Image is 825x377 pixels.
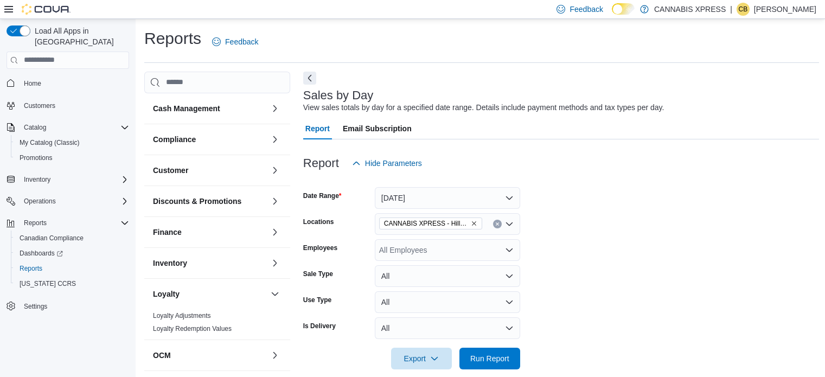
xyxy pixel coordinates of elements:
button: OCM [268,349,282,362]
button: Clear input [493,220,502,228]
span: Hide Parameters [365,158,422,169]
span: Settings [20,299,129,312]
button: Loyalty [153,289,266,299]
button: Compliance [268,133,282,146]
a: Reports [15,262,47,275]
label: Employees [303,244,337,252]
button: Inventory [268,257,282,270]
div: Loyalty [144,309,290,340]
p: | [730,3,732,16]
a: Settings [20,300,52,313]
button: Catalog [2,120,133,135]
span: Operations [24,197,56,206]
span: Reports [20,216,129,229]
span: Dashboards [15,247,129,260]
a: [US_STATE] CCRS [15,277,80,290]
button: Discounts & Promotions [268,195,282,208]
h3: OCM [153,350,171,361]
a: Customers [20,99,60,112]
button: Finance [268,226,282,239]
span: Canadian Compliance [20,234,84,242]
button: Remove CANNABIS XPRESS - Hillsdale (Penetanguishene Road) from selection in this group [471,220,477,227]
h3: Customer [153,165,188,176]
button: Customer [153,165,266,176]
span: Canadian Compliance [15,232,129,245]
button: Open list of options [505,220,514,228]
a: Canadian Compliance [15,232,88,245]
button: Compliance [153,134,266,145]
span: Run Report [470,353,509,364]
label: Sale Type [303,270,333,278]
button: Operations [20,195,60,208]
a: My Catalog (Classic) [15,136,84,149]
span: Loyalty Redemption Values [153,324,232,333]
button: Run Report [459,348,520,369]
span: Customers [20,99,129,112]
h3: Cash Management [153,103,220,114]
span: Catalog [20,121,129,134]
span: CB [739,3,748,16]
button: Reports [11,261,133,276]
span: Loyalty Adjustments [153,311,211,320]
h1: Reports [144,28,201,49]
span: Inventory [24,175,50,184]
span: Home [24,79,41,88]
button: Settings [2,298,133,314]
button: My Catalog (Classic) [11,135,133,150]
button: Promotions [11,150,133,165]
span: Reports [15,262,129,275]
span: Reports [24,219,47,227]
button: OCM [153,350,266,361]
h3: Inventory [153,258,187,269]
span: Reports [20,264,42,273]
a: Feedback [208,31,263,53]
span: Promotions [20,154,53,162]
span: Home [20,76,129,90]
button: Finance [153,227,266,238]
button: Customer [268,164,282,177]
h3: Sales by Day [303,89,374,102]
button: Hide Parameters [348,152,426,174]
a: Loyalty Redemption Values [153,325,232,333]
span: Customers [24,101,55,110]
button: Customers [2,98,133,113]
span: Feedback [225,36,258,47]
span: CANNABIS XPRESS - Hillsdale ([GEOGRAPHIC_DATA]) [384,218,469,229]
a: Loyalty Adjustments [153,312,211,320]
button: Reports [2,215,133,231]
h3: Report [303,157,339,170]
h3: Loyalty [153,289,180,299]
a: Dashboards [11,246,133,261]
h3: Compliance [153,134,196,145]
button: Home [2,75,133,91]
img: Cova [22,4,71,15]
span: Export [398,348,445,369]
nav: Complex example [7,71,129,342]
a: Promotions [15,151,57,164]
button: Loyalty [268,287,282,301]
span: Feedback [570,4,603,15]
span: My Catalog (Classic) [15,136,129,149]
label: Locations [303,218,334,226]
button: Inventory [20,173,55,186]
button: Cash Management [153,103,266,114]
button: Cash Management [268,102,282,115]
a: Dashboards [15,247,67,260]
input: Dark Mode [612,3,635,15]
button: Export [391,348,452,369]
button: Operations [2,194,133,209]
button: All [375,265,520,287]
button: Next [303,72,316,85]
p: CANNABIS XPRESS [654,3,726,16]
h3: Discounts & Promotions [153,196,241,207]
label: Is Delivery [303,322,336,330]
span: [US_STATE] CCRS [20,279,76,288]
button: All [375,291,520,313]
span: Dashboards [20,249,63,258]
label: Date Range [303,191,342,200]
label: Use Type [303,296,331,304]
button: [US_STATE] CCRS [11,276,133,291]
h3: Finance [153,227,182,238]
button: Canadian Compliance [11,231,133,246]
